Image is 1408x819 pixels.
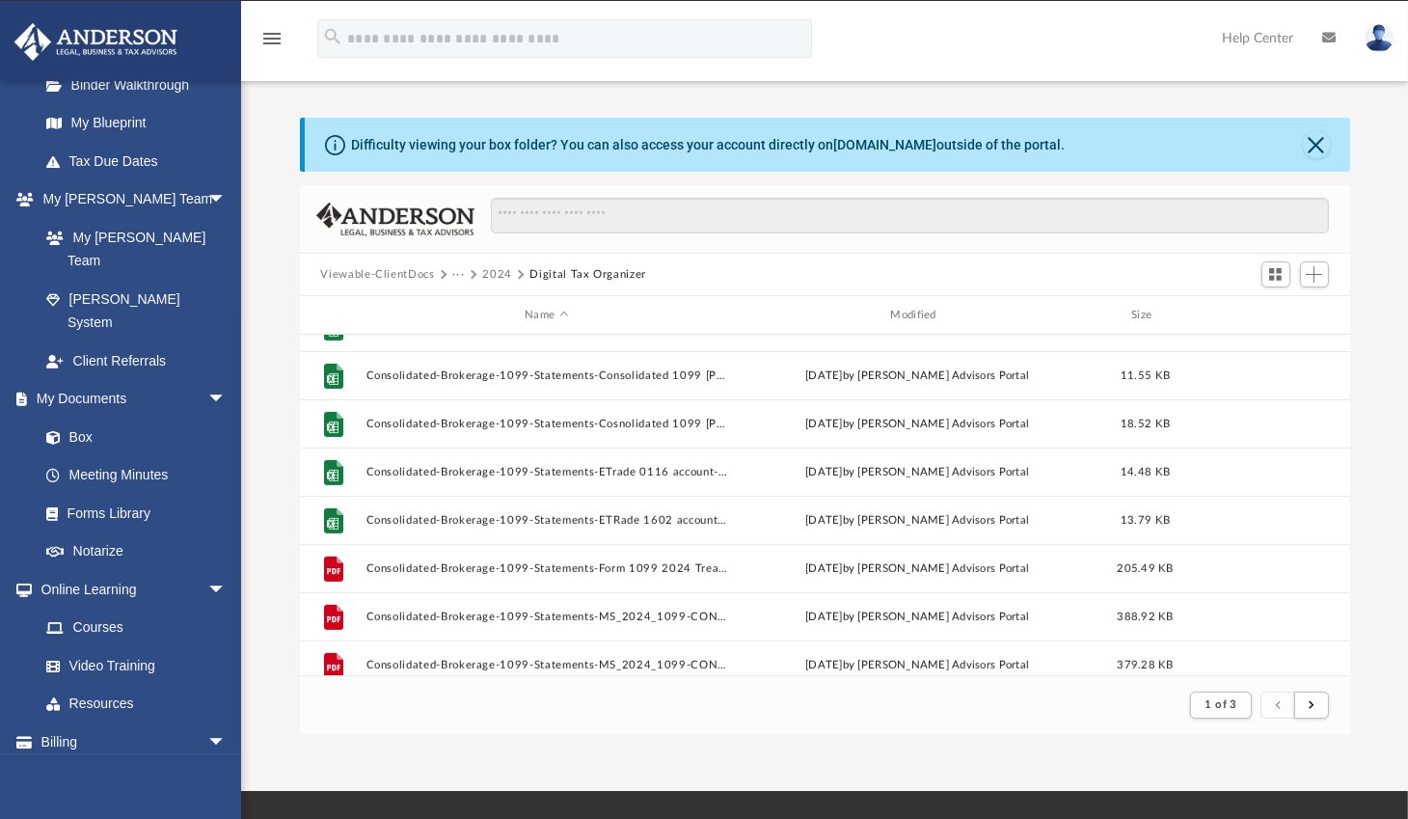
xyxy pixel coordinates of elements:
div: [DATE] by [PERSON_NAME] Advisors Portal [736,416,1097,433]
a: My Documentsarrow_drop_down [14,380,246,419]
a: Meeting Minutes [27,456,246,495]
div: Modified [736,307,1098,324]
button: Consolidated-Brokerage-1099-Statements-ETRade 1602 account-174017384867b8f218191f6.xlsx [366,514,727,527]
button: Add [1300,261,1329,288]
button: Close [1303,131,1330,158]
a: Billingarrow_drop_down [14,723,256,761]
div: [DATE] by [PERSON_NAME] Advisors Portal [736,464,1097,481]
span: 379.28 KB [1117,660,1173,670]
i: menu [260,27,284,50]
button: Viewable-ClientDocs [320,266,434,284]
button: 1 of 3 [1190,692,1251,719]
input: Search files and folders [491,198,1328,234]
a: Courses [27,609,246,647]
button: Consolidated-Brokerage-1099-Statements-MS_2024_1099-CONS_MSSB_LLC_0116_20250204-174017384867b8f21... [366,611,727,623]
div: [DATE] by [PERSON_NAME] Advisors Portal [736,368,1097,385]
i: search [322,26,343,47]
a: [PERSON_NAME] System [27,280,246,341]
span: 14.48 KB [1120,467,1169,478]
span: 11.55 KB [1120,370,1169,381]
a: My Blueprint [27,104,246,143]
div: [DATE] by [PERSON_NAME] Advisors Portal [736,657,1097,674]
a: menu [260,37,284,50]
button: Consolidated-Brokerage-1099-Statements-Form 1099 2024 Treasury Direct-174024913567ba182ff2868.pdf [366,562,727,575]
div: id [1192,307,1327,324]
span: 13.79 KB [1120,515,1169,526]
div: grid [300,335,1350,675]
span: 18.52 KB [1120,419,1169,429]
div: [DATE] by [PERSON_NAME] Advisors Portal [736,512,1097,530]
span: arrow_drop_down [207,723,246,762]
a: Resources [27,685,246,723]
a: Forms Library [27,494,236,532]
span: arrow_drop_down [207,380,246,420]
a: Box [27,418,236,456]
button: Switch to Grid View [1261,261,1290,288]
a: Binder Walkthrough [27,66,256,104]
span: 388.92 KB [1117,612,1173,622]
span: arrow_drop_down [207,180,246,220]
div: Difficulty viewing your box folder? You can also access your account directly on outside of the p... [352,135,1066,155]
img: Anderson Advisors Platinum Portal [9,23,183,61]
div: [DATE] by [PERSON_NAME] Advisors Portal [736,560,1097,578]
a: Online Learningarrow_drop_down [14,570,246,609]
a: Video Training [27,646,236,685]
button: Consolidated-Brokerage-1099-Statements-MS_2024_1099-CONS_MSSB_LLC_1602_20250210-174017384867b8f21... [366,659,727,671]
div: Name [365,307,727,324]
button: 2024 [482,266,512,284]
a: My [PERSON_NAME] Teamarrow_drop_down [14,180,246,219]
button: Consolidated-Brokerage-1099-Statements-ETrade 0116 account-174017384867b8f218176dc.xlsx [366,466,727,478]
span: 1 of 3 [1205,699,1236,710]
a: Client Referrals [27,341,246,380]
div: [DATE] by [PERSON_NAME] Advisors Portal [736,319,1097,337]
img: User Pic [1365,24,1394,52]
button: Consolidated-Brokerage-1099-Statements-Cosnolidated 1099 [PERSON_NAME] XXXX-X624-174017406267b8f2... [366,418,727,430]
div: [DATE] by [PERSON_NAME] Advisors Portal [736,609,1097,626]
a: Tax Due Dates [27,142,256,180]
span: 205.49 KB [1117,563,1173,574]
div: Size [1106,307,1183,324]
span: arrow_drop_down [207,570,246,610]
a: My [PERSON_NAME] Team [27,218,236,280]
button: Digital Tax Organizer [529,266,646,284]
a: Notarize [27,532,246,571]
button: Consolidated-Brokerage-1099-Statements-Consolidated 1099 [PERSON_NAME] XXXX-X903-174017406167b8f2... [366,369,727,382]
button: ··· [452,266,465,284]
div: id [308,307,356,324]
a: [DOMAIN_NAME] [834,137,937,152]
